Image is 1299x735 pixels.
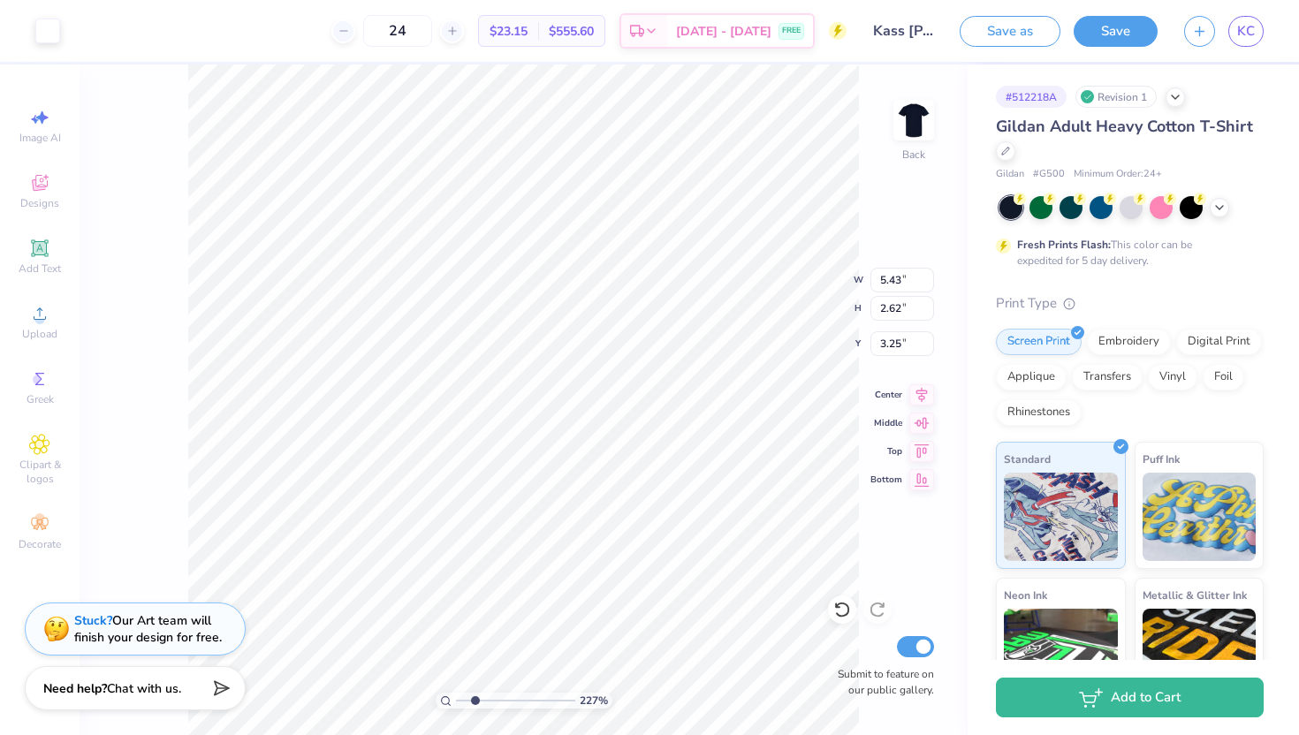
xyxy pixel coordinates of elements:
[1143,473,1257,561] img: Puff Ink
[1017,238,1111,252] strong: Fresh Prints Flash:
[1143,609,1257,697] img: Metallic & Glitter Ink
[363,15,432,47] input: – –
[19,261,61,276] span: Add Text
[1143,450,1180,468] span: Puff Ink
[1148,364,1197,390] div: Vinyl
[27,392,54,406] span: Greek
[43,680,107,697] strong: Need help?
[782,25,801,37] span: FREE
[74,612,222,646] div: Our Art team will finish your design for free.
[490,22,528,41] span: $23.15
[1143,586,1247,604] span: Metallic & Glitter Ink
[74,612,112,629] strong: Stuck?
[1237,21,1255,42] span: KC
[1004,473,1118,561] img: Standard
[580,693,608,708] span: 227 %
[896,102,931,138] img: Back
[1074,167,1162,182] span: Minimum Order: 24 +
[996,399,1082,426] div: Rhinestones
[1087,329,1171,355] div: Embroidery
[549,22,594,41] span: $555.60
[870,389,902,401] span: Center
[996,86,1067,108] div: # 512218A
[107,680,181,697] span: Chat with us.
[676,22,771,41] span: [DATE] - [DATE]
[9,458,71,486] span: Clipart & logos
[1017,237,1234,269] div: This color can be expedited for 5 day delivery.
[870,445,902,458] span: Top
[19,131,61,145] span: Image AI
[996,364,1067,390] div: Applique
[996,329,1082,355] div: Screen Print
[828,666,934,698] label: Submit to feature on our public gallery.
[22,327,57,341] span: Upload
[19,537,61,551] span: Decorate
[1072,364,1143,390] div: Transfers
[1004,586,1047,604] span: Neon Ink
[1004,450,1051,468] span: Standard
[1004,609,1118,697] img: Neon Ink
[996,116,1253,137] span: Gildan Adult Heavy Cotton T-Shirt
[870,417,902,429] span: Middle
[1074,16,1158,47] button: Save
[1176,329,1262,355] div: Digital Print
[1033,167,1065,182] span: # G500
[996,293,1264,314] div: Print Type
[902,147,925,163] div: Back
[1075,86,1157,108] div: Revision 1
[960,16,1060,47] button: Save as
[870,474,902,486] span: Bottom
[996,678,1264,717] button: Add to Cart
[1203,364,1244,390] div: Foil
[860,13,946,49] input: Untitled Design
[996,167,1024,182] span: Gildan
[20,196,59,210] span: Designs
[1228,16,1264,47] a: KC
